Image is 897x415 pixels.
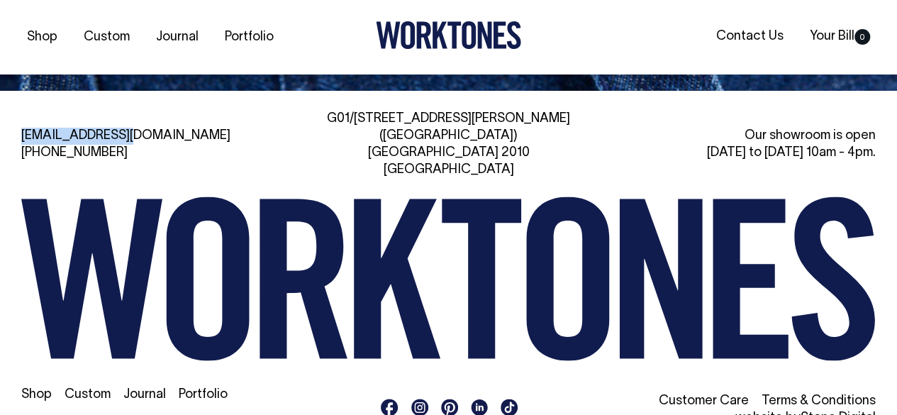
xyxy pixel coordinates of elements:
[762,395,876,407] a: Terms & Conditions
[854,29,870,45] span: 0
[804,25,876,48] a: Your Bill0
[65,389,111,401] a: Custom
[711,25,789,48] a: Contact Us
[605,128,876,162] div: Our showroom is open [DATE] to [DATE] 10am - 4pm.
[150,26,204,49] a: Journal
[179,389,228,401] a: Portfolio
[123,389,166,401] a: Journal
[21,26,63,49] a: Shop
[313,111,584,179] div: G01/[STREET_ADDRESS][PERSON_NAME] ([GEOGRAPHIC_DATA]) [GEOGRAPHIC_DATA] 2010 [GEOGRAPHIC_DATA]
[21,130,230,142] a: [EMAIL_ADDRESS][DOMAIN_NAME]
[21,147,128,159] a: [PHONE_NUMBER]
[78,26,135,49] a: Custom
[219,26,279,49] a: Portfolio
[21,389,52,401] a: Shop
[659,395,749,407] a: Customer Care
